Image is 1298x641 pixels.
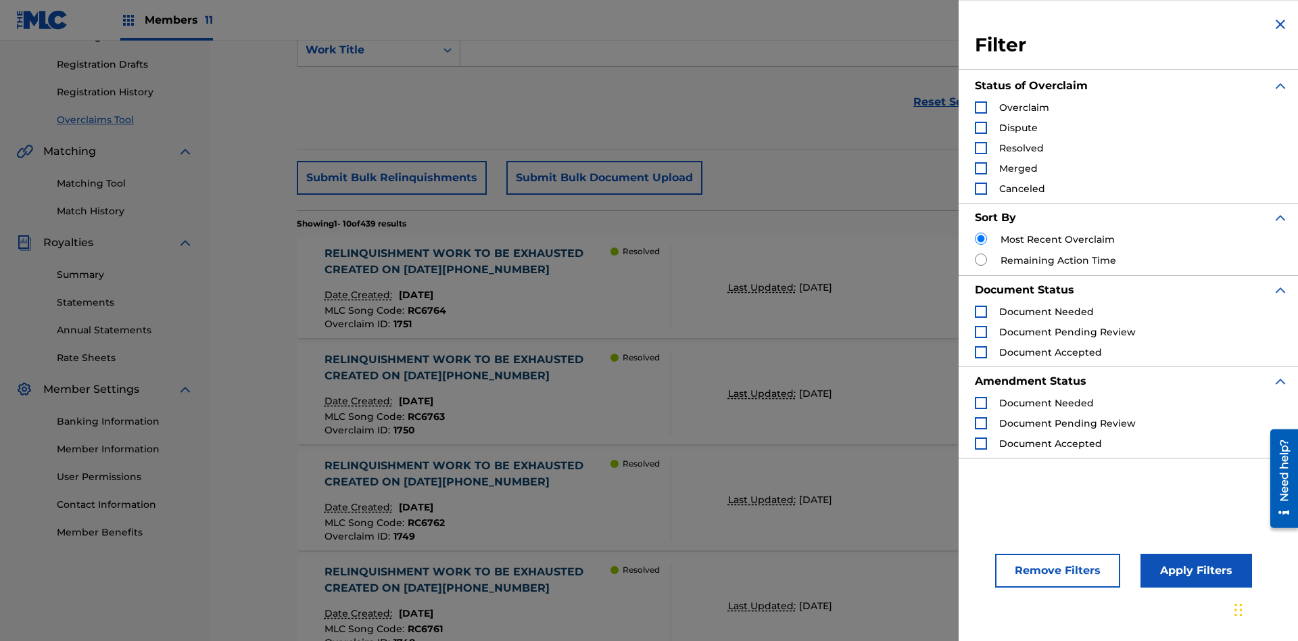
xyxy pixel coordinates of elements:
[506,161,702,195] button: Submit Bulk Document Upload
[177,143,193,160] img: expand
[57,176,193,191] a: Matching Tool
[999,346,1102,358] span: Document Accepted
[57,268,193,282] a: Summary
[1140,554,1252,588] button: Apply Filters
[57,295,193,310] a: Statements
[43,381,139,398] span: Member Settings
[408,410,445,423] span: RC6763
[999,122,1038,134] span: Dispute
[297,343,1211,444] a: RELINQUISHMENT WORK TO BE EXHAUSTED CREATED ON [DATE][PHONE_NUMBER]Date Created:[DATE]MLC Song Co...
[399,395,433,407] span: [DATE]
[408,304,446,316] span: RC6764
[393,530,415,542] span: 1749
[399,501,433,513] span: [DATE]
[1272,282,1289,298] img: expand
[999,437,1102,450] span: Document Accepted
[324,623,408,635] span: MLC Song Code :
[1260,424,1298,535] iframe: Resource Center
[297,218,406,230] p: Showing 1 - 10 of 439 results
[1272,373,1289,389] img: expand
[324,394,395,408] p: Date Created:
[623,245,660,258] p: Resolved
[324,304,408,316] span: MLC Song Code :
[43,143,96,160] span: Matching
[999,101,1049,114] span: Overclaim
[1234,590,1243,630] div: Drag
[324,410,408,423] span: MLC Song Code :
[57,113,193,127] a: Overclaims Tool
[57,351,193,365] a: Rate Sheets
[324,318,393,330] span: Overclaim ID :
[623,564,660,576] p: Resolved
[297,33,1211,129] form: Search Form
[999,162,1038,174] span: Merged
[57,525,193,540] a: Member Benefits
[393,318,412,330] span: 1751
[57,414,193,429] a: Banking Information
[324,517,408,529] span: MLC Song Code :
[1230,576,1298,641] iframe: Chat Widget
[975,211,1016,224] strong: Sort By
[324,245,611,278] div: RELINQUISHMENT WORK TO BE EXHAUSTED CREATED ON [DATE][PHONE_NUMBER]
[799,281,832,293] span: [DATE]
[145,12,213,28] span: Members
[1272,78,1289,94] img: expand
[57,57,193,72] a: Registration Drafts
[393,424,415,436] span: 1750
[16,10,68,30] img: MLC Logo
[324,564,611,596] div: RELINQUISHMENT WORK TO BE EXHAUSTED CREATED ON [DATE][PHONE_NUMBER]
[324,458,611,490] div: RELINQUISHMENT WORK TO BE EXHAUSTED CREATED ON [DATE][PHONE_NUMBER]
[623,458,660,470] p: Resolved
[975,375,1086,387] strong: Amendment Status
[999,326,1136,338] span: Document Pending Review
[999,417,1136,429] span: Document Pending Review
[16,235,32,251] img: Royalties
[907,87,994,117] a: Reset Search
[57,442,193,456] a: Member Information
[975,283,1074,296] strong: Document Status
[728,599,799,613] p: Last Updated:
[1001,254,1116,268] label: Remaining Action Time
[999,183,1045,195] span: Canceled
[57,470,193,484] a: User Permissions
[297,237,1211,338] a: RELINQUISHMENT WORK TO BE EXHAUSTED CREATED ON [DATE][PHONE_NUMBER]Date Created:[DATE]MLC Song Co...
[205,14,213,26] span: 11
[728,281,799,295] p: Last Updated:
[999,142,1044,154] span: Resolved
[995,554,1120,588] button: Remove Filters
[297,161,487,195] button: Submit Bulk Relinquishments
[324,352,611,384] div: RELINQUISHMENT WORK TO BE EXHAUSTED CREATED ON [DATE][PHONE_NUMBER]
[57,85,193,99] a: Registration History
[975,33,1289,57] h3: Filter
[177,381,193,398] img: expand
[728,387,799,401] p: Last Updated:
[57,323,193,337] a: Annual Statements
[999,306,1094,318] span: Document Needed
[799,494,832,506] span: [DATE]
[16,381,32,398] img: Member Settings
[408,623,443,635] span: RC6761
[324,530,393,542] span: Overclaim ID :
[324,424,393,436] span: Overclaim ID :
[120,12,137,28] img: Top Rightsholders
[324,500,395,515] p: Date Created:
[1001,233,1115,247] label: Most Recent Overclaim
[57,204,193,218] a: Match History
[306,42,427,58] div: Work Title
[324,607,395,621] p: Date Created:
[799,387,832,400] span: [DATE]
[799,600,832,612] span: [DATE]
[177,235,193,251] img: expand
[43,235,93,251] span: Royalties
[16,143,33,160] img: Matching
[975,79,1088,92] strong: Status of Overclaim
[623,352,660,364] p: Resolved
[399,607,433,619] span: [DATE]
[999,397,1094,409] span: Document Needed
[324,288,395,302] p: Date Created:
[399,289,433,301] span: [DATE]
[728,493,799,507] p: Last Updated:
